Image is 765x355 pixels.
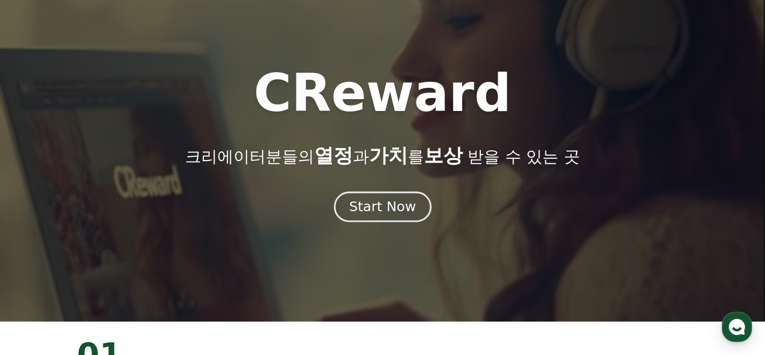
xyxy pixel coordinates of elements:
[185,145,580,166] p: 크리에이터분들의 과 를 받을 수 있는 곳
[369,144,408,166] span: 가치
[34,282,40,290] span: 홈
[314,144,353,166] span: 열정
[253,67,511,119] h1: CReward
[166,282,179,290] span: 설정
[3,266,71,293] a: 홈
[424,144,463,166] span: 보상
[334,191,431,222] button: Start Now
[98,282,111,291] span: 대화
[139,266,207,293] a: 설정
[71,266,139,293] a: 대화
[336,203,429,213] a: Start Now
[349,198,416,216] div: Start Now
